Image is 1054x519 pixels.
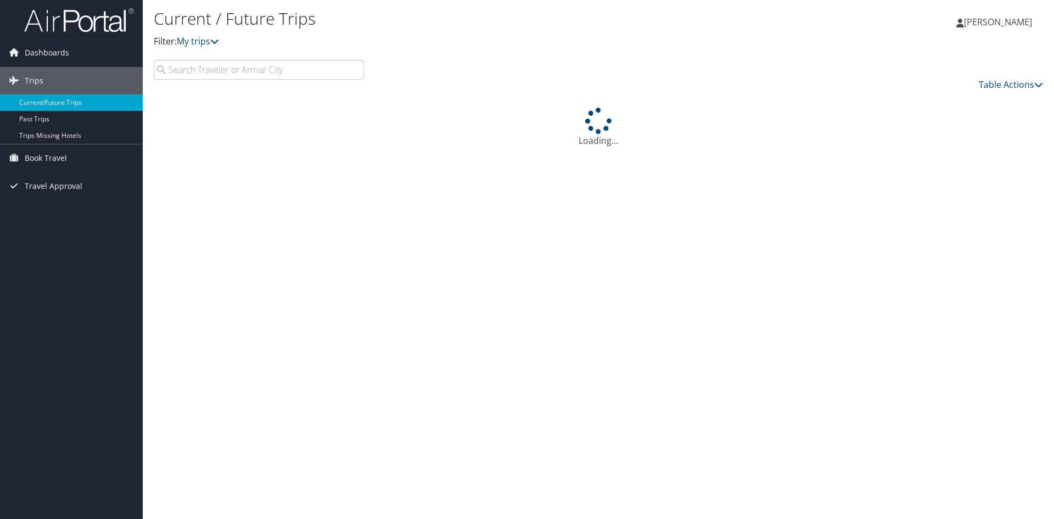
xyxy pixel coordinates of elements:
span: Trips [25,67,43,94]
p: Filter: [154,35,747,49]
h1: Current / Future Trips [154,7,747,30]
span: Book Travel [25,144,67,172]
a: [PERSON_NAME] [956,5,1043,38]
img: airportal-logo.png [24,7,134,33]
a: My trips [177,35,219,47]
a: Table Actions [979,79,1043,91]
span: Dashboards [25,39,69,66]
span: Travel Approval [25,172,82,200]
div: Loading... [154,108,1043,147]
input: Search Traveler or Arrival City [154,60,364,80]
span: [PERSON_NAME] [964,16,1032,28]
